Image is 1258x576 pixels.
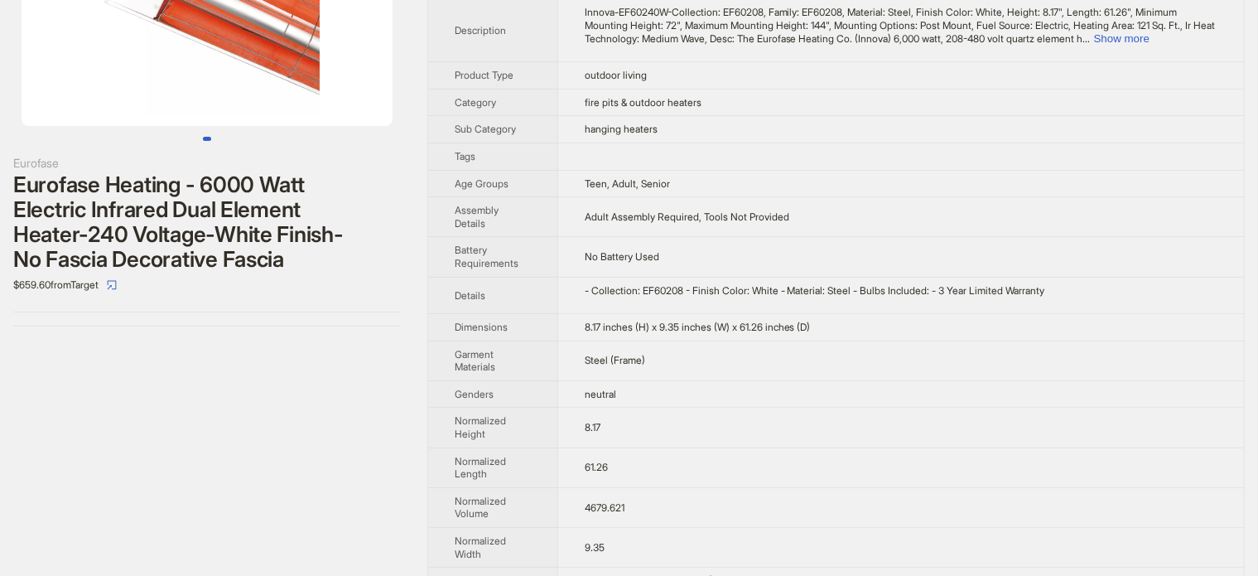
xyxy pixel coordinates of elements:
span: Genders [455,388,494,400]
span: 9.35 [585,541,605,554]
span: No Battery Used [585,250,659,263]
span: Details [455,289,485,302]
span: Product Type [455,69,513,81]
span: Normalized Width [455,535,506,560]
span: 8.17 inches (H) x 9.35 inches (W) x 61.26 inches (D) [585,321,811,333]
span: Dimensions [455,321,508,333]
span: outdoor living [585,69,647,81]
span: 4679.621 [585,501,624,514]
div: Eurofase Heating - 6000 Watt Electric Infrared Dual Element Heater-240 Voltage-White Finish-No Fa... [13,172,401,272]
span: Normalized Volume [455,495,506,520]
span: Tags [455,150,475,162]
span: Adult Assembly Required, Tools Not Provided [585,211,789,223]
span: Assembly Details [455,204,499,230]
span: Description [455,24,506,36]
span: hanging heaters [585,123,658,135]
span: Garment Materials [455,348,495,374]
span: Sub Category [455,123,516,135]
span: Normalized Length [455,455,506,481]
span: neutral [585,388,616,400]
div: Eurofase [13,154,401,172]
span: select [107,280,117,290]
span: Normalized Height [455,414,506,440]
div: $659.60 from Target [13,272,401,298]
button: Expand [1094,32,1150,45]
span: Age Groups [455,177,509,190]
span: 8.17 [585,421,600,433]
span: Steel (Frame) [585,354,645,366]
span: 61.26 [585,461,608,473]
span: Category [455,96,496,109]
span: fire pits & outdoor heaters [585,96,701,109]
span: Battery Requirements [455,244,518,269]
button: Go to slide 1 [203,137,211,141]
div: - Collection: EF60208 - Finish Color: White - Material: Steel - Bulbs Included: - 3 Year Limited ... [585,284,1217,298]
span: ... [1083,32,1091,45]
span: Innova-EF60240W-Collection: EF60208, Family: EF60208, Material: Steel, Finish Color: White, Heigh... [585,6,1216,44]
div: Innova-EF60240W-Collection: EF60208, Family: EF60208, Material: Steel, Finish Color: White, Heigh... [585,6,1217,45]
span: Teen, Adult, Senior [585,177,670,190]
